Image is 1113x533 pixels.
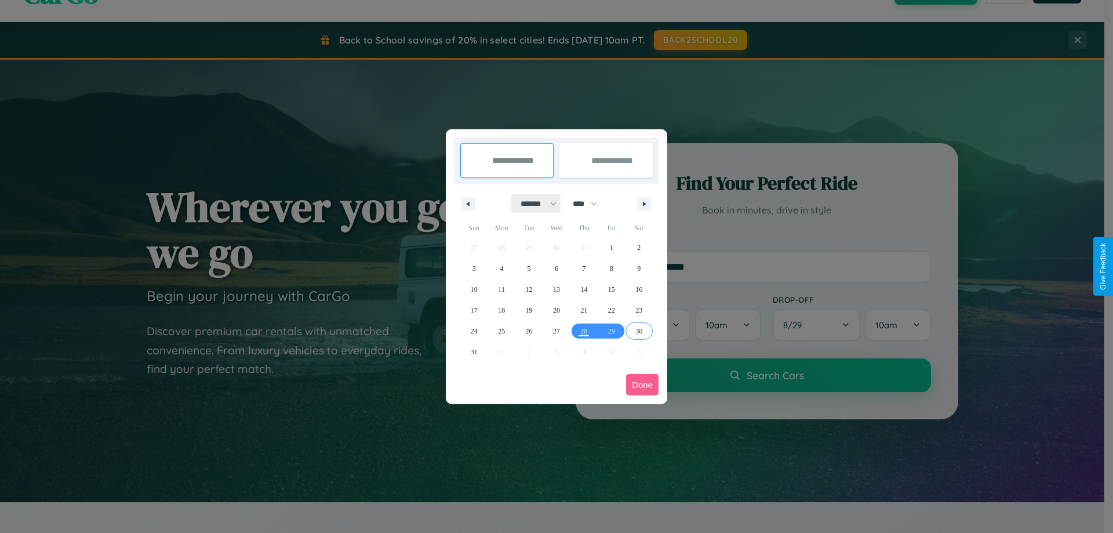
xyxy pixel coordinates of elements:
[460,300,488,321] button: 17
[1099,243,1107,290] div: Give Feedback
[625,219,653,237] span: Sat
[471,300,478,321] span: 17
[610,237,613,258] span: 1
[460,258,488,279] button: 3
[580,279,587,300] span: 14
[637,237,641,258] span: 2
[570,321,598,342] button: 28
[635,300,642,321] span: 23
[515,300,543,321] button: 19
[625,279,653,300] button: 16
[488,321,515,342] button: 25
[635,321,642,342] span: 30
[471,342,478,362] span: 31
[488,279,515,300] button: 11
[582,258,585,279] span: 7
[610,258,613,279] span: 8
[555,258,558,279] span: 6
[625,258,653,279] button: 9
[472,258,476,279] span: 3
[515,219,543,237] span: Tue
[598,321,625,342] button: 29
[570,258,598,279] button: 7
[553,279,560,300] span: 13
[598,258,625,279] button: 8
[515,321,543,342] button: 26
[528,258,531,279] span: 5
[515,279,543,300] button: 12
[570,300,598,321] button: 21
[460,342,488,362] button: 31
[471,321,478,342] span: 24
[580,321,587,342] span: 28
[580,300,587,321] span: 21
[460,321,488,342] button: 24
[526,279,533,300] span: 12
[553,321,560,342] span: 27
[625,300,653,321] button: 23
[608,321,615,342] span: 29
[598,300,625,321] button: 22
[626,374,659,396] button: Done
[570,219,598,237] span: Thu
[488,300,515,321] button: 18
[543,258,570,279] button: 6
[543,321,570,342] button: 27
[570,279,598,300] button: 14
[526,321,533,342] span: 26
[625,237,653,258] button: 2
[635,279,642,300] span: 16
[498,279,505,300] span: 11
[460,219,488,237] span: Sun
[471,279,478,300] span: 10
[543,279,570,300] button: 13
[500,258,503,279] span: 4
[598,279,625,300] button: 15
[488,219,515,237] span: Mon
[608,279,615,300] span: 15
[608,300,615,321] span: 22
[637,258,641,279] span: 9
[543,300,570,321] button: 20
[460,279,488,300] button: 10
[515,258,543,279] button: 5
[488,258,515,279] button: 4
[498,300,505,321] span: 18
[598,219,625,237] span: Fri
[598,237,625,258] button: 1
[543,219,570,237] span: Wed
[526,300,533,321] span: 19
[625,321,653,342] button: 30
[498,321,505,342] span: 25
[553,300,560,321] span: 20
